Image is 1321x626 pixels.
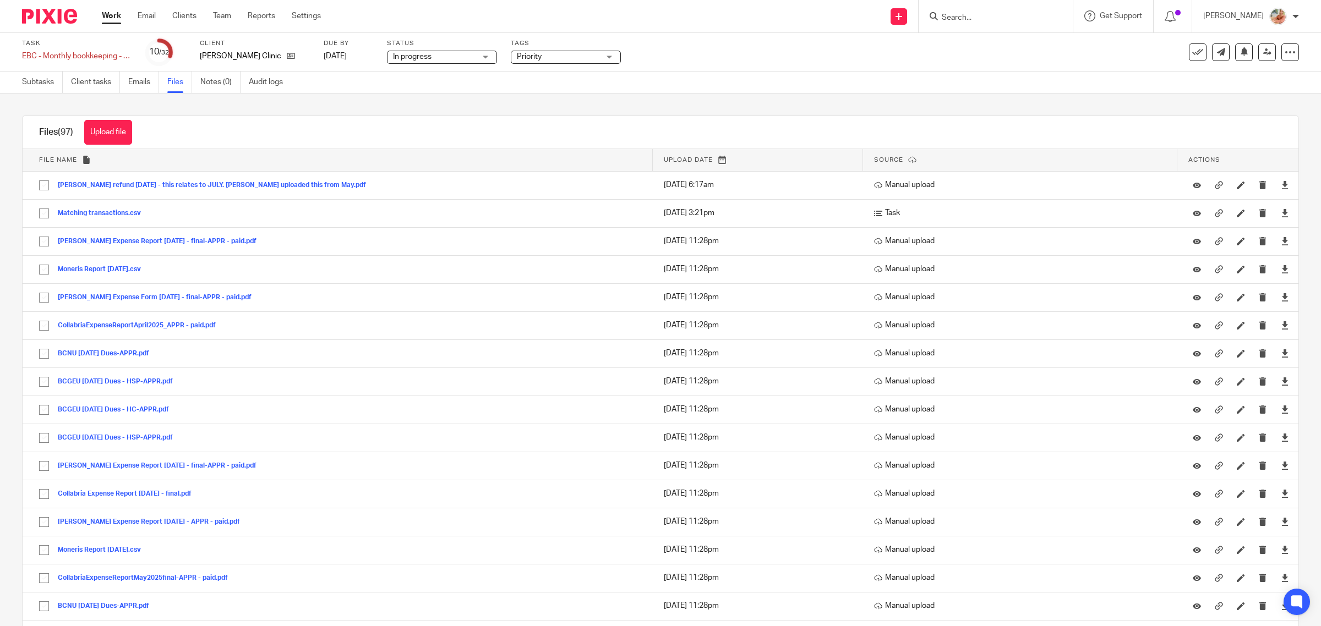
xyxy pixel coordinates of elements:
p: [PERSON_NAME] [1203,10,1264,21]
p: Manual upload [874,263,1172,274]
p: Manual upload [874,460,1172,471]
p: [DATE] 11:28pm [664,460,858,471]
img: Pixie [22,9,77,24]
p: Task [874,207,1172,218]
input: Select [34,287,54,308]
input: Search [941,13,1040,23]
a: Client tasks [71,72,120,93]
button: BCGEU [DATE] Dues - HSP-APPR.pdf [58,434,181,442]
p: Manual upload [874,600,1172,611]
a: Download [1281,292,1289,303]
span: In progress [393,53,432,61]
p: Manual upload [874,544,1172,555]
a: Settings [292,10,321,21]
p: Manual upload [874,404,1172,415]
input: Select [34,203,54,224]
a: Download [1281,432,1289,443]
a: Download [1281,376,1289,387]
div: EBC - Monthly bookkeeping - July [22,51,132,62]
input: Select [34,175,54,196]
p: [DATE] 11:28pm [664,572,858,583]
a: Download [1281,516,1289,527]
p: Manual upload [874,320,1172,331]
p: [DATE] 11:28pm [664,320,858,331]
p: [DATE] 11:28pm [664,516,858,527]
a: Download [1281,572,1289,583]
a: Download [1281,320,1289,331]
p: [DATE] 11:28pm [664,348,858,359]
label: Task [22,39,132,48]
p: Manual upload [874,292,1172,303]
input: Select [34,399,54,420]
button: CollabriaExpenseReportMay2025final-APPR - paid.pdf [58,574,236,582]
button: [PERSON_NAME] Expense Report [DATE] - final-APPR - paid.pdf [58,462,265,470]
input: Select [34,540,54,561]
input: Select [34,512,54,532]
input: Select [34,371,54,392]
p: [DATE] 11:28pm [664,235,858,246]
p: Manual upload [874,348,1172,359]
a: Emails [128,72,159,93]
label: Status [387,39,497,48]
a: Clients [172,10,196,21]
p: Manual upload [874,432,1172,443]
input: Select [34,427,54,448]
button: [PERSON_NAME] refund [DATE] - this relates to JULY. [PERSON_NAME] uploaded this from May.pdf [58,182,374,189]
a: Team [213,10,231,21]
a: Download [1281,263,1289,274]
span: (97) [58,128,73,136]
button: [PERSON_NAME] Expense Report [DATE] - final-APPR - paid.pdf [58,238,265,245]
button: CollabriaExpenseReportApril2025_APPR - paid.pdf [58,322,224,330]
span: Source [874,157,903,163]
p: [DATE] 11:28pm [664,292,858,303]
a: Download [1281,235,1289,246]
input: Select [34,315,54,336]
input: Select [34,231,54,252]
a: Download [1281,348,1289,359]
button: BCGEU [DATE] Dues - HC-APPR.pdf [58,406,177,414]
button: BCGEU [DATE] Dues - HSP-APPR.pdf [58,378,181,386]
a: Download [1281,488,1289,499]
button: [PERSON_NAME] Expense Report [DATE] - APPR - paid.pdf [58,518,248,526]
input: Select [34,259,54,280]
a: Work [102,10,121,21]
button: Collabria Expense Report [DATE] - final.pdf [58,490,200,498]
button: BCNU [DATE] Dues-APPR.pdf [58,602,157,610]
h1: Files [39,127,73,138]
p: Manual upload [874,572,1172,583]
p: [DATE] 11:28pm [664,544,858,555]
button: [PERSON_NAME] Expense Form [DATE] - final-APPR - paid.pdf [58,294,260,301]
p: [DATE] 11:28pm [664,432,858,443]
a: Notes (0) [200,72,241,93]
p: [DATE] 11:28pm [664,404,858,415]
p: [DATE] 11:28pm [664,263,858,274]
input: Select [34,568,54,589]
input: Select [34,455,54,476]
img: MIC.jpg [1269,8,1287,25]
a: Download [1281,460,1289,471]
small: /32 [159,50,169,56]
input: Select [34,596,54,617]
button: Matching transactions.csv [58,210,149,217]
p: [DATE] 6:17am [664,179,858,190]
span: Priority [517,53,542,61]
a: Download [1281,544,1289,555]
p: Manual upload [874,376,1172,387]
button: Moneris Report [DATE].csv [58,546,149,554]
input: Select [34,343,54,364]
button: BCNU [DATE] Dues-APPR.pdf [58,350,157,358]
a: Email [138,10,156,21]
label: Due by [324,39,373,48]
a: Download [1281,600,1289,611]
p: Manual upload [874,179,1172,190]
a: Audit logs [249,72,291,93]
span: Actions [1188,157,1220,163]
label: Client [200,39,310,48]
a: Download [1281,404,1289,415]
a: Files [167,72,192,93]
button: Moneris Report [DATE].csv [58,266,149,273]
p: Manual upload [874,235,1172,246]
label: Tags [511,39,621,48]
span: Get Support [1100,12,1142,20]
